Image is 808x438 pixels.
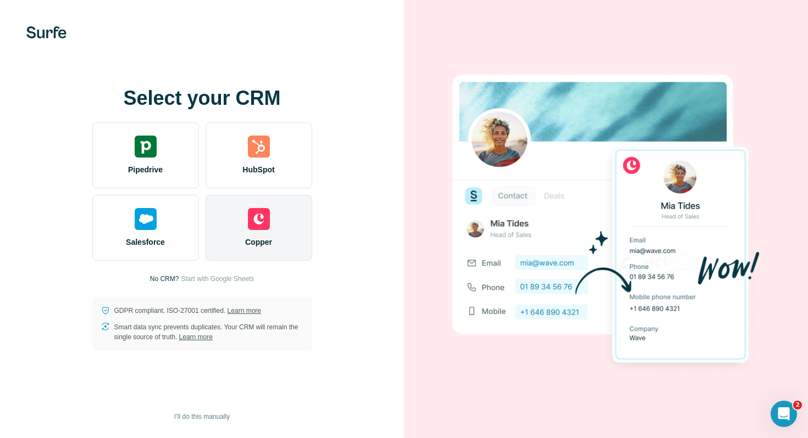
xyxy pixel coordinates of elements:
[167,408,237,425] button: I’ll do this manually
[179,333,213,341] a: Learn more
[248,208,270,230] img: copper's logo
[135,136,157,158] img: pipedrive's logo
[128,164,163,175] span: Pipedrive
[114,306,261,316] p: GDPR compliant. ISO-27001 certified.
[135,208,157,230] img: salesforce's logo
[248,136,270,158] img: hubspot's logo
[126,237,165,248] span: Salesforce
[26,26,67,38] img: Surfe's logo
[452,56,760,382] img: COPPER image
[92,87,312,109] h1: Select your CRM
[771,401,797,427] iframe: Intercom live chat
[181,274,254,284] button: Start with Google Sheets
[174,412,230,422] span: I’ll do this manually
[245,237,272,248] span: Copper
[228,307,261,315] a: Learn more
[242,164,274,175] span: HubSpot
[114,322,303,342] p: Smart data sync prevents duplicates. Your CRM will remain the single source of truth.
[150,274,179,284] p: No CRM?
[793,401,802,409] span: 2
